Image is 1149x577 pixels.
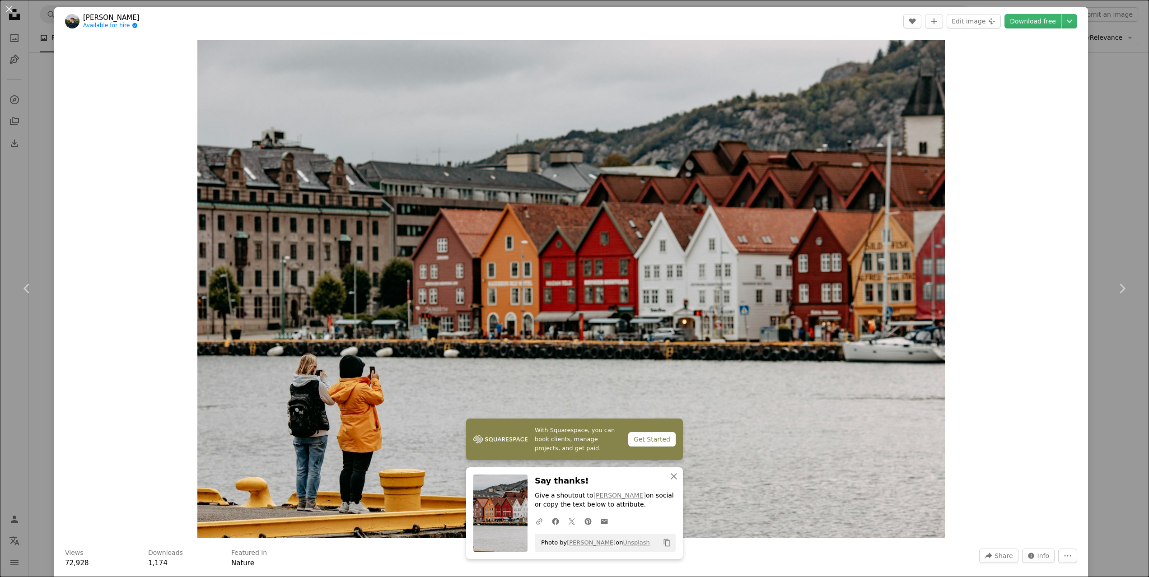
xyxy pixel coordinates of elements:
[473,433,528,446] img: file-1747939142011-51e5cc87e3c9
[148,559,168,567] span: 1,174
[547,512,564,530] a: Share on Facebook
[535,475,676,488] h3: Say thanks!
[197,40,945,538] img: a group of people standing on a dock by a body of water
[537,535,650,550] span: Photo by on
[995,549,1013,563] span: Share
[596,512,612,530] a: Share over email
[593,492,646,499] a: [PERSON_NAME]
[1037,549,1050,563] span: Info
[65,549,84,558] h3: Views
[567,539,616,546] a: [PERSON_NAME]
[535,426,621,453] span: With Squarespace, you can book clients, manage projects, and get paid.
[148,549,183,558] h3: Downloads
[83,13,140,22] a: [PERSON_NAME]
[83,22,140,29] a: Available for hire
[231,559,254,567] a: Nature
[1058,549,1077,563] button: More Actions
[903,14,921,28] button: Like
[535,491,676,509] p: Give a shoutout to on social or copy the text below to attribute.
[925,14,943,28] button: Add to Collection
[1095,245,1149,332] a: Next
[65,14,79,28] img: Go to Andrei Ionov's profile
[1062,14,1077,28] button: Choose download size
[628,432,676,447] div: Get Started
[659,535,675,550] button: Copy to clipboard
[197,40,945,538] button: Zoom in on this image
[564,512,580,530] a: Share on Twitter
[65,559,89,567] span: 72,928
[1022,549,1055,563] button: Stats about this image
[979,549,1018,563] button: Share this image
[231,549,267,558] h3: Featured in
[947,14,1001,28] button: Edit image
[623,539,649,546] a: Unsplash
[466,419,683,460] a: With Squarespace, you can book clients, manage projects, and get paid.Get Started
[1004,14,1061,28] a: Download free
[580,512,596,530] a: Share on Pinterest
